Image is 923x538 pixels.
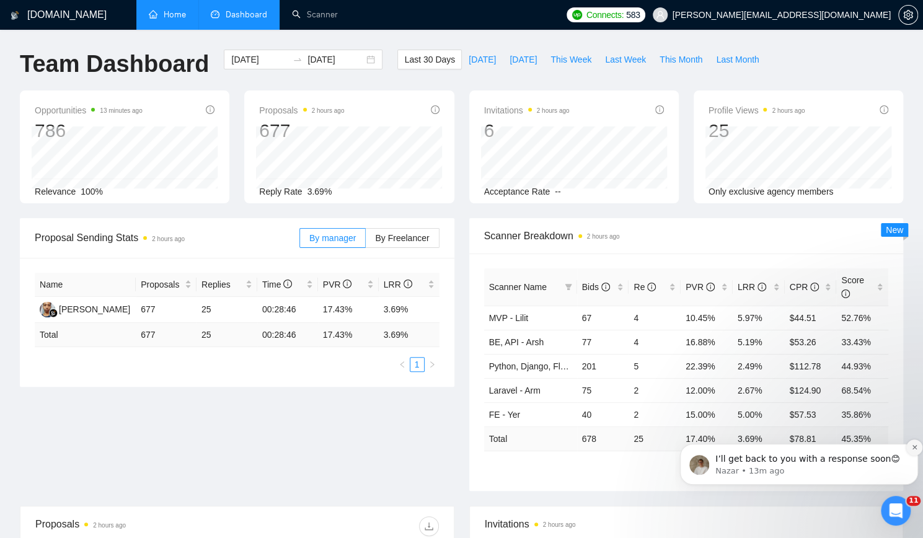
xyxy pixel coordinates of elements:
[706,283,715,291] span: info-circle
[785,402,837,426] td: $57.53
[484,187,550,196] span: Acceptance Rate
[152,236,185,242] time: 2 hours ago
[686,282,715,292] span: PVR
[262,280,292,289] span: Time
[836,330,888,354] td: 33.43%
[785,378,837,402] td: $124.90
[293,55,303,64] span: swap-right
[399,361,406,368] span: left
[716,53,759,66] span: Last Month
[484,426,577,451] td: Total
[598,50,653,69] button: Last Week
[259,119,344,143] div: 677
[785,354,837,378] td: $112.78
[634,282,656,292] span: Re
[420,521,438,531] span: download
[35,230,299,245] span: Proposal Sending Stats
[197,273,257,297] th: Replies
[577,402,629,426] td: 40
[489,386,541,395] a: Laravel - Arm
[343,280,351,288] span: info-circle
[733,378,785,402] td: 2.67%
[231,53,288,66] input: Start date
[898,5,918,25] button: setting
[772,107,805,114] time: 2 hours ago
[898,10,918,20] a: setting
[601,283,610,291] span: info-circle
[312,107,345,114] time: 2 hours ago
[544,50,598,69] button: This Week
[653,50,709,69] button: This Month
[11,6,19,25] img: logo
[35,273,136,297] th: Name
[629,426,681,451] td: 25
[404,280,412,288] span: info-circle
[790,282,819,292] span: CPR
[647,283,656,291] span: info-circle
[757,283,766,291] span: info-circle
[543,521,576,528] time: 2 hours ago
[425,357,439,372] li: Next Page
[629,354,681,378] td: 5
[100,107,142,114] time: 13 minutes ago
[292,9,338,20] a: searchScanner
[733,402,785,426] td: 5.00%
[681,378,733,402] td: 12.00%
[197,323,257,347] td: 25
[35,323,136,347] td: Total
[733,306,785,330] td: 5.97%
[397,50,462,69] button: Last 30 Days
[395,357,410,372] button: left
[419,516,439,536] button: download
[259,187,302,196] span: Reply Rate
[35,119,143,143] div: 786
[681,330,733,354] td: 16.88%
[577,330,629,354] td: 77
[485,516,888,532] span: Invitations
[489,282,547,292] span: Scanner Name
[489,361,594,371] a: Python, Django, Flask - Lilit
[211,10,219,19] span: dashboard
[283,280,292,288] span: info-circle
[379,323,439,347] td: 3.69 %
[425,357,439,372] button: right
[503,50,544,69] button: [DATE]
[709,103,805,118] span: Profile Views
[136,323,197,347] td: 677
[257,297,318,323] td: 00:28:46
[587,233,620,240] time: 2 hours ago
[577,306,629,330] td: 67
[836,306,888,330] td: 52.76%
[484,119,570,143] div: 6
[410,357,425,372] li: 1
[510,53,537,66] span: [DATE]
[404,53,455,66] span: Last 30 Days
[93,522,126,529] time: 2 hours ago
[309,233,356,243] span: By manager
[841,289,850,298] span: info-circle
[733,354,785,378] td: 2.49%
[431,105,439,114] span: info-circle
[836,354,888,378] td: 44.93%
[629,306,681,330] td: 4
[605,53,646,66] span: Last Week
[675,418,923,505] iframe: Intercom notifications message
[655,105,664,114] span: info-circle
[681,354,733,378] td: 22.39%
[379,297,439,323] td: 3.69%
[484,228,889,244] span: Scanner Breakdown
[738,282,766,292] span: LRR
[886,225,903,235] span: New
[375,233,429,243] span: By Freelancer
[733,330,785,354] td: 5.19%
[660,53,702,66] span: This Month
[565,283,572,291] span: filter
[681,306,733,330] td: 10.45%
[40,304,130,314] a: YA[PERSON_NAME]
[293,55,303,64] span: to
[197,297,257,323] td: 25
